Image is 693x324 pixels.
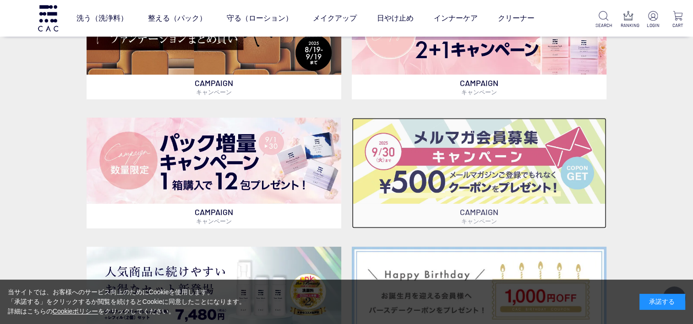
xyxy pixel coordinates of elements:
span: キャンペーン [196,88,232,96]
a: メイクアップ [312,5,356,31]
a: 日やけ止め [377,5,413,31]
a: インナーケア [433,5,477,31]
span: キャンペーン [461,88,497,96]
p: CAMPAIGN [87,204,341,228]
a: CART [670,11,686,29]
a: SEARCH [595,11,611,29]
a: Cookieポリシー [53,308,98,315]
p: CAMPAIGN [352,75,606,99]
img: パック増量キャンペーン [87,118,341,204]
a: パック増量キャンペーン パック増量キャンペーン CAMPAIGNキャンペーン [87,118,341,229]
img: logo [37,5,60,31]
a: 守る（ローション） [226,5,292,31]
a: クリーナー [497,5,534,31]
p: CAMPAIGN [352,204,606,228]
p: SEARCH [595,22,611,29]
p: CART [670,22,686,29]
p: LOGIN [645,22,661,29]
a: メルマガ会員募集 メルマガ会員募集 CAMPAIGNキャンペーン [352,118,606,229]
div: 承諾する [639,294,685,310]
div: 当サイトでは、お客様へのサービス向上のためにCookieを使用します。 「承諾する」をクリックするか閲覧を続けるとCookieに同意したことになります。 詳細はこちらの をクリックしてください。 [8,287,246,316]
span: キャンペーン [461,217,497,225]
a: 整える（パック） [147,5,206,31]
p: RANKING [620,22,636,29]
p: CAMPAIGN [87,75,341,99]
a: LOGIN [645,11,661,29]
img: メルマガ会員募集 [352,118,606,204]
a: 洗う（洗浄料） [76,5,127,31]
span: キャンペーン [196,217,232,225]
a: RANKING [620,11,636,29]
